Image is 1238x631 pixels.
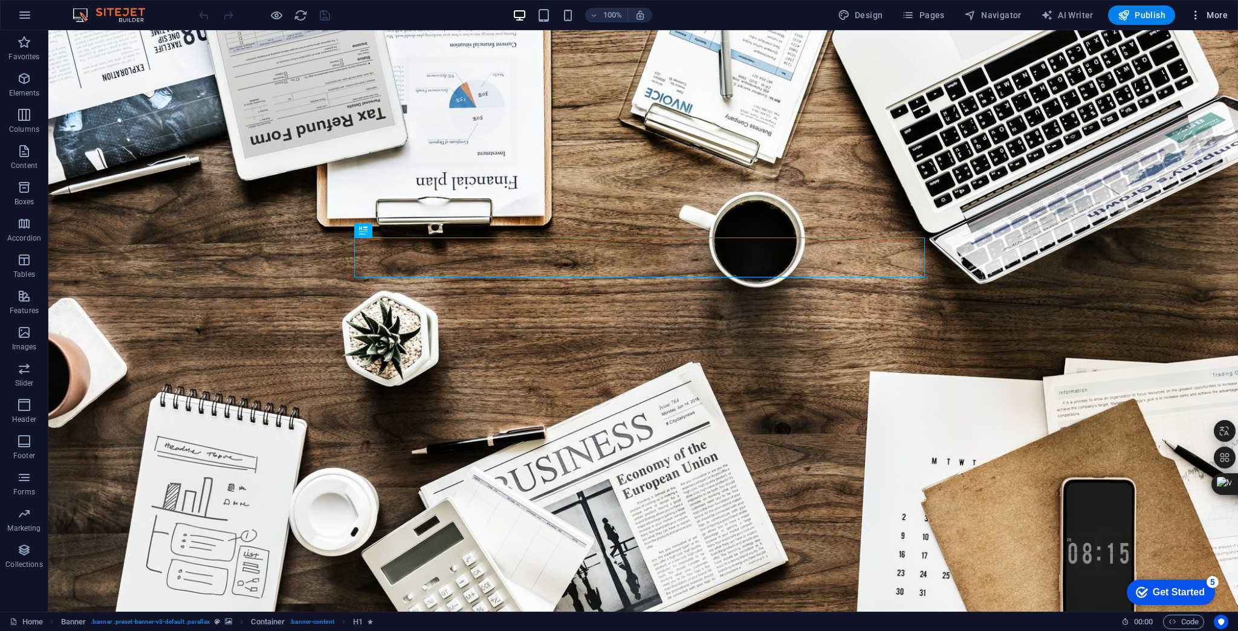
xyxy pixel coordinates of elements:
i: This element contains a background [225,618,232,625]
span: Click to select. Double-click to edit [61,615,86,629]
i: This element is a customizable preset [215,618,220,625]
h6: 100% [603,8,623,22]
span: Click to select. Double-click to edit [353,615,363,629]
button: Code [1163,615,1204,629]
button: Click here to leave preview mode and continue editing [269,8,284,22]
p: Forms [13,487,35,497]
p: Features [10,306,39,315]
div: Get Started 5 items remaining, 0% complete [10,6,98,31]
span: Click to select. Double-click to edit [251,615,285,629]
nav: breadcrumb [61,615,374,629]
p: Slider [15,378,34,388]
img: Editor Logo [70,8,160,22]
div: Get Started [36,13,88,24]
p: Marketing [7,523,41,533]
span: Pages [902,9,944,21]
div: 5 [89,2,102,15]
span: : [1142,617,1144,626]
div: Design (Ctrl+Alt+Y) [833,5,888,25]
p: Elements [9,88,40,98]
p: Collections [5,560,42,569]
button: Navigator [959,5,1026,25]
p: Images [12,342,37,352]
p: Accordion [7,233,41,243]
button: 100% [585,8,628,22]
p: Favorites [8,52,39,62]
span: Publish [1118,9,1165,21]
p: Boxes [15,197,34,207]
p: Footer [13,451,35,461]
a: Click to cancel selection. Double-click to open Pages [10,615,43,629]
span: More [1190,9,1228,21]
button: More [1185,5,1233,25]
button: Design [833,5,888,25]
button: Publish [1108,5,1175,25]
p: Columns [9,125,39,134]
p: Header [12,415,36,424]
span: Code [1168,615,1199,629]
button: Usercentrics [1214,615,1228,629]
h6: Session time [1121,615,1153,629]
button: AI Writer [1036,5,1098,25]
span: AI Writer [1041,9,1094,21]
span: . banner-content [290,615,334,629]
span: . banner .preset-banner-v3-default .parallax [91,615,210,629]
button: reload [293,8,308,22]
button: Pages [897,5,949,25]
p: Tables [13,270,35,279]
i: Element contains an animation [368,618,373,625]
span: Navigator [964,9,1022,21]
span: Design [838,9,883,21]
i: On resize automatically adjust zoom level to fit chosen device. [635,10,646,21]
p: Content [11,161,37,170]
span: 00 00 [1134,615,1153,629]
i: Reload page [294,8,308,22]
